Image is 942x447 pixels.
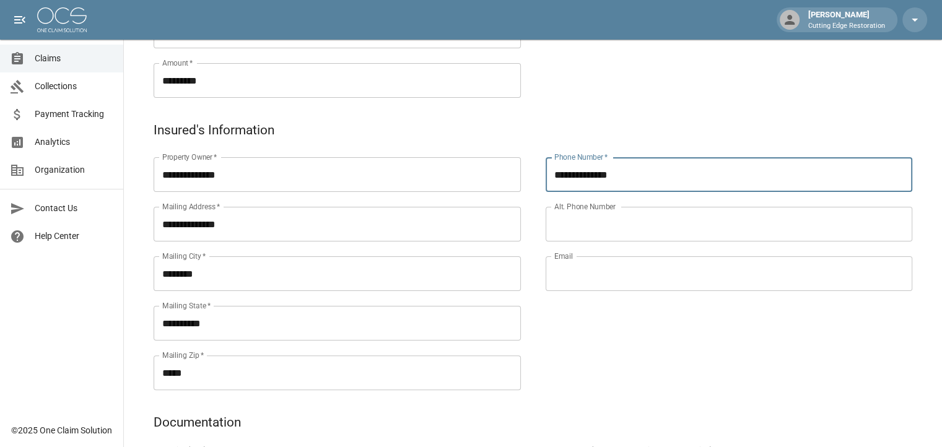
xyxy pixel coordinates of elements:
[162,350,204,360] label: Mailing Zip
[35,136,113,149] span: Analytics
[35,108,113,121] span: Payment Tracking
[11,424,112,436] div: © 2025 One Claim Solution
[35,230,113,243] span: Help Center
[808,21,885,32] p: Cutting Edge Restoration
[162,58,193,68] label: Amount
[162,251,206,261] label: Mailing City
[803,9,890,31] div: [PERSON_NAME]
[37,7,87,32] img: ocs-logo-white-transparent.png
[35,202,113,215] span: Contact Us
[35,52,113,65] span: Claims
[162,201,220,212] label: Mailing Address
[162,300,211,311] label: Mailing State
[7,7,32,32] button: open drawer
[162,152,217,162] label: Property Owner
[554,251,573,261] label: Email
[554,152,608,162] label: Phone Number
[554,201,616,212] label: Alt. Phone Number
[35,80,113,93] span: Collections
[35,163,113,176] span: Organization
